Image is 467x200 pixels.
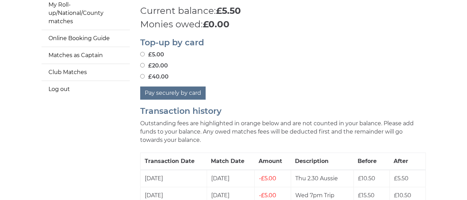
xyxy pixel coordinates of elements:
[216,5,241,16] strong: £5.50
[353,153,389,170] th: Before
[140,52,145,56] input: £5.00
[140,62,168,70] label: £20.00
[259,192,276,199] span: £5.00
[140,87,206,100] button: Pay securely by card
[207,170,254,187] td: [DATE]
[140,63,145,67] input: £20.00
[394,175,408,182] span: £5.50
[203,19,230,30] strong: £0.00
[140,107,426,116] h2: Transaction history
[140,170,207,187] td: [DATE]
[140,38,426,47] h2: Top-up by card
[291,153,353,170] th: Description
[254,153,291,170] th: Amount
[42,64,130,81] a: Club Matches
[394,192,411,199] span: £10.50
[389,153,425,170] th: After
[140,73,169,81] label: £40.00
[207,153,254,170] th: Match Date
[140,51,164,59] label: £5.00
[140,119,426,144] p: Outstanding fees are highlighted in orange below and are not counted in your balance. Please add ...
[358,192,375,199] span: £15.50
[42,47,130,64] a: Matches as Captain
[140,18,426,31] p: Monies owed:
[140,74,145,79] input: £40.00
[140,153,207,170] th: Transaction Date
[140,4,426,18] p: Current balance:
[291,170,353,187] td: Thu 2.30 Aussie
[358,175,375,182] span: £10.50
[42,30,130,47] a: Online Booking Guide
[42,81,130,98] a: Log out
[259,175,276,182] span: £5.00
